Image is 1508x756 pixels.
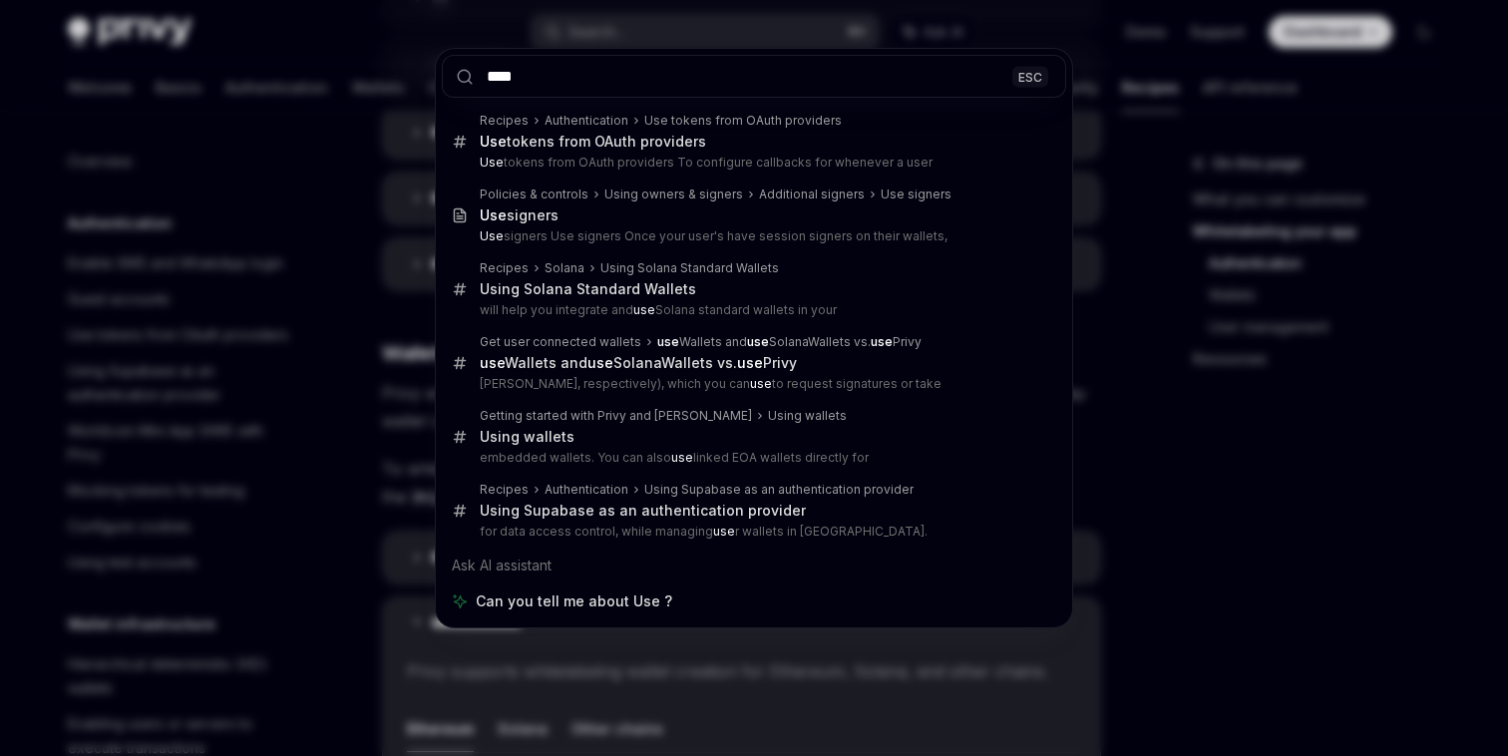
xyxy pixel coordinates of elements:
[480,228,1024,244] p: signers Use signers Once your user's have session signers on their wallets,
[480,155,504,170] b: Use
[713,524,735,539] b: use
[633,302,655,317] b: use
[600,260,779,276] div: Using Solana Standard Wallets
[768,408,847,424] div: Using wallets
[545,113,628,129] div: Authentication
[881,187,951,202] div: Use signers
[480,206,559,224] div: signers
[480,376,1024,392] p: [PERSON_NAME], respectively), which you can to request signatures or take
[480,482,529,498] div: Recipes
[480,524,1024,540] p: for data access control, while managing r wallets in [GEOGRAPHIC_DATA].
[759,187,865,202] div: Additional signers
[657,334,922,350] div: Wallets and SolanaWallets vs. Privy
[480,133,507,150] b: Use
[480,354,505,371] b: use
[480,113,529,129] div: Recipes
[480,450,1024,466] p: embedded wallets. You can also linked EOA wallets directly for
[480,408,752,424] div: Getting started with Privy and [PERSON_NAME]
[671,450,693,465] b: use
[480,334,641,350] div: Get user connected wallets
[480,260,529,276] div: Recipes
[604,187,743,202] div: Using owners & signers
[480,206,507,223] b: Use
[476,591,672,611] span: Can you tell me about Use ?
[480,187,588,202] div: Policies & controls
[644,482,914,498] div: Using Supabase as an authentication provider
[545,482,628,498] div: Authentication
[480,302,1024,318] p: will help you integrate and Solana standard wallets in your
[480,280,696,298] div: Using Solana Standard Wallets
[747,334,769,349] b: use
[480,228,504,243] b: Use
[644,113,842,129] div: Use tokens from OAuth providers
[480,155,1024,171] p: tokens from OAuth providers To configure callbacks for whenever a user
[480,354,797,372] div: Wallets and SolanaWallets vs. Privy
[657,334,679,349] b: use
[480,502,806,520] div: Using Supabase as an authentication provider
[1012,66,1048,87] div: ESC
[480,133,706,151] div: tokens from OAuth providers
[750,376,772,391] b: use
[871,334,893,349] b: use
[587,354,613,371] b: use
[442,548,1066,583] div: Ask AI assistant
[737,354,763,371] b: use
[545,260,584,276] div: Solana
[480,428,574,446] div: Using wallets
